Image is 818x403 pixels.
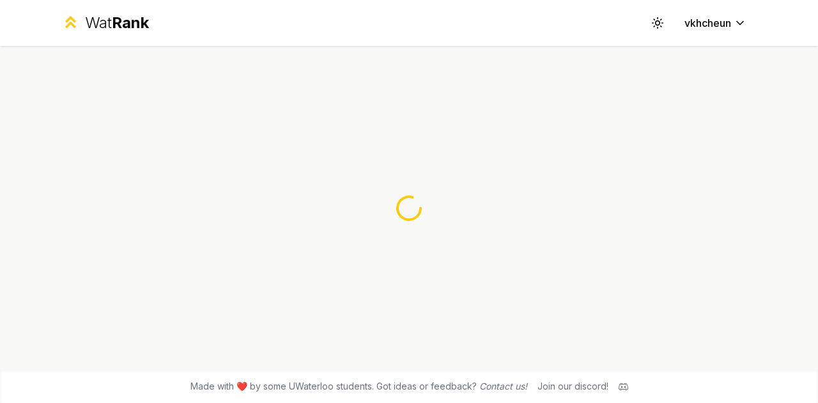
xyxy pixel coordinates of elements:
[85,13,149,33] div: Wat
[61,13,149,33] a: WatRank
[537,380,608,393] div: Join our discord!
[479,381,527,392] a: Contact us!
[190,380,527,393] span: Made with ❤️ by some UWaterloo students. Got ideas or feedback?
[112,13,149,32] span: Rank
[674,11,757,34] button: vkhcheun
[684,15,731,31] span: vkhcheun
